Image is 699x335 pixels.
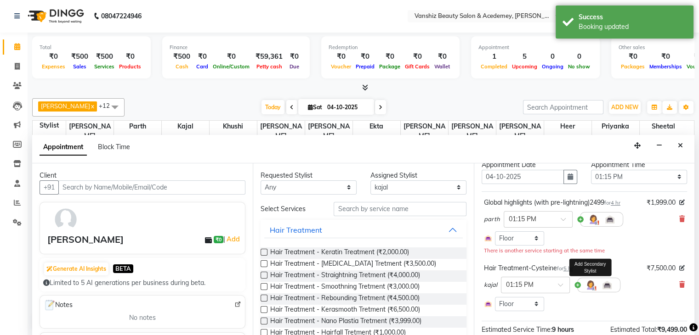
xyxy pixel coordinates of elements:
[432,51,452,62] div: ₹0
[41,102,90,110] span: [PERSON_NAME]
[403,51,432,62] div: ₹0
[611,200,620,206] span: 4 hr
[170,44,302,51] div: Finance
[604,200,620,206] small: for
[214,236,223,243] span: ₹0
[329,51,353,62] div: ₹0
[117,63,143,70] span: Products
[270,293,420,305] span: Hair Treatment - Rebounding Tretment (₹4,500.00)
[370,171,466,180] div: Assigned Stylist
[40,139,87,156] span: Appointment
[496,121,544,142] span: [PERSON_NAME]
[484,300,492,308] img: Interior.png
[540,51,566,62] div: 0
[270,316,421,328] span: Hair Treatment - Nano Plastia Tretment (₹3,999.00)
[306,104,324,111] span: Sat
[403,63,432,70] span: Gift Cards
[540,63,566,70] span: Ongoing
[40,44,143,51] div: Total
[566,63,592,70] span: No show
[604,214,615,225] img: Interior.png
[478,51,510,62] div: 1
[588,214,599,225] img: Hairdresser.png
[40,51,68,62] div: ₹0
[264,222,462,238] button: Hair Treatment
[679,265,685,271] i: Edit price
[286,51,302,62] div: ₹0
[334,202,466,216] input: Search by service name
[52,206,79,233] img: avatar
[619,51,647,62] div: ₹0
[287,63,301,70] span: Due
[225,234,241,245] a: Add
[47,233,124,246] div: [PERSON_NAME]
[592,121,639,132] span: priyanka
[449,121,496,142] span: [PERSON_NAME]
[23,3,86,29] img: logo
[254,204,327,214] div: Select Services
[305,121,352,142] span: [PERSON_NAME]
[640,121,688,132] span: Sheetal
[33,121,66,130] div: Stylist
[377,51,403,62] div: ₹0
[44,299,73,311] span: Notes
[674,139,687,153] button: Close
[270,247,409,259] span: Hair Treatment - Keratin Treatment (₹2,000.00)
[66,121,114,142] span: [PERSON_NAME]
[68,51,92,62] div: ₹500
[40,63,68,70] span: Expenses
[270,270,420,282] span: Hair Treatment - Straightning Tretment (₹4,000.00)
[544,121,591,132] span: Heer
[270,224,322,235] div: Hair Treatment
[162,121,209,132] span: kajal
[353,51,377,62] div: ₹0
[99,102,117,109] span: +12
[170,51,194,62] div: ₹500
[401,121,448,142] span: [PERSON_NAME]
[611,104,638,111] span: ADD NEW
[657,325,687,334] span: ₹9,499.00
[569,259,611,276] div: Add Secondary Stylist
[129,313,156,323] span: No notes
[113,264,133,273] span: BETA
[484,215,500,224] span: parth
[58,180,245,195] input: Search by Name/Mobile/Email/Code
[101,3,142,29] b: 08047224946
[610,325,657,334] span: Estimated Total:
[647,263,676,273] span: ₹7,500.00
[210,63,252,70] span: Online/Custom
[353,121,400,132] span: Ekta
[44,262,108,275] button: Generate AI Insights
[484,198,620,207] div: Global highlights (with pre-lightning)2499
[223,234,241,245] span: |
[210,121,257,132] span: khushi
[261,171,357,180] div: Requested Stylist
[591,160,687,170] div: Appointment Time
[602,279,613,290] img: Interior.png
[579,22,687,32] div: Booking updated
[194,63,210,70] span: Card
[173,63,191,70] span: Cash
[484,263,573,273] div: Hair Treatment-Cysteine
[92,63,117,70] span: Services
[210,51,252,62] div: ₹0
[270,282,420,293] span: Hair Treatment - Smoothning Tretment (₹3,000.00)
[194,51,210,62] div: ₹0
[43,278,242,288] div: Limited to 5 AI generations per business during beta.
[71,63,89,70] span: Sales
[329,63,353,70] span: Voucher
[647,198,676,207] span: ₹1,999.00
[90,102,94,110] a: x
[552,325,574,334] span: 9 hours
[510,63,540,70] span: Upcoming
[329,44,452,51] div: Redemption
[324,100,370,114] input: 2025-10-04
[484,247,605,254] small: There is another service starting at the same time
[585,279,596,290] img: Hairdresser.png
[270,259,436,270] span: Hair Treatment - [MEDICAL_DATA] Tretment (₹3,500.00)
[92,51,117,62] div: ₹500
[478,44,592,51] div: Appointment
[117,51,143,62] div: ₹0
[353,63,377,70] span: Prepaid
[679,200,685,205] i: Edit price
